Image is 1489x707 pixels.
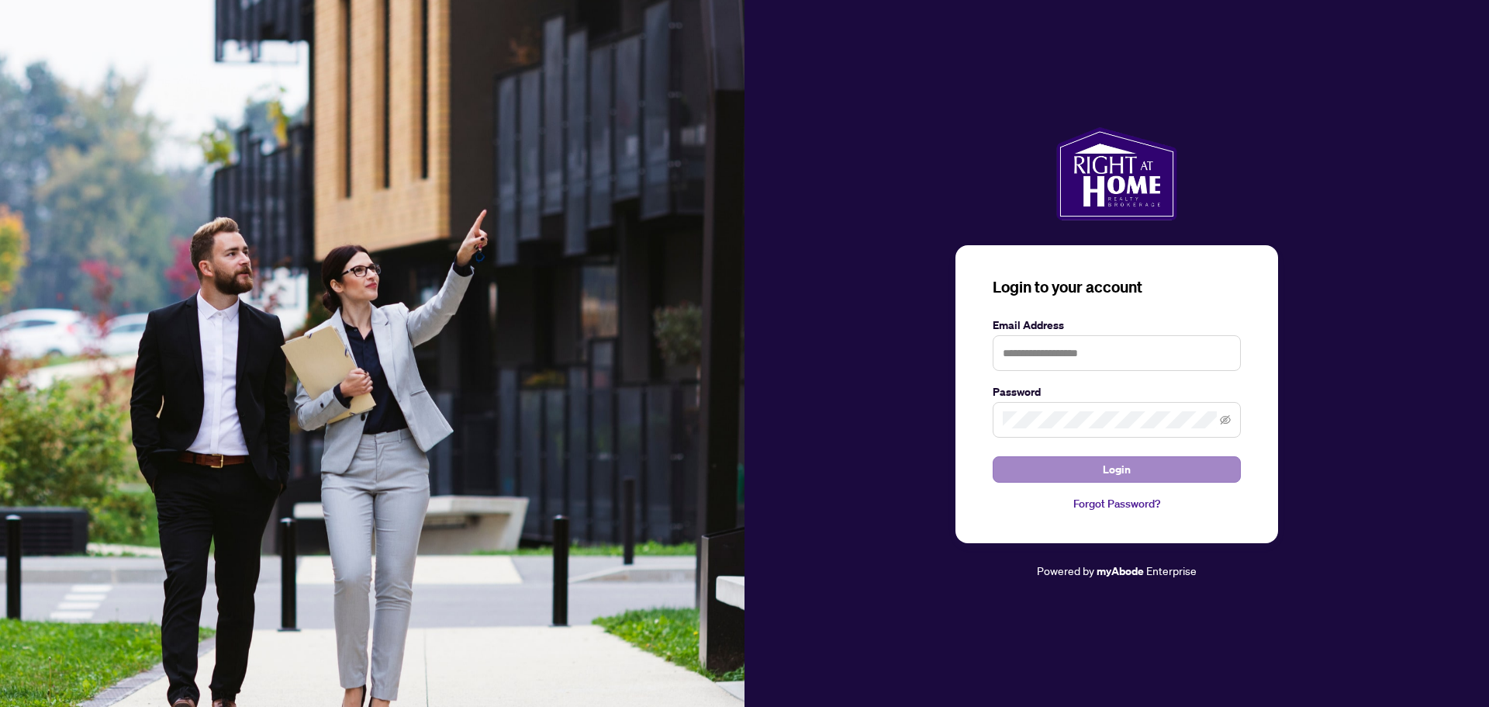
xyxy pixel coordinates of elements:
[1037,563,1094,577] span: Powered by
[1097,563,1144,580] a: myAbode
[993,317,1241,334] label: Email Address
[993,495,1241,512] a: Forgot Password?
[1146,563,1197,577] span: Enterprise
[993,456,1241,483] button: Login
[1220,414,1231,425] span: eye-invisible
[1056,127,1176,220] img: ma-logo
[993,383,1241,400] label: Password
[993,276,1241,298] h3: Login to your account
[1103,457,1131,482] span: Login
